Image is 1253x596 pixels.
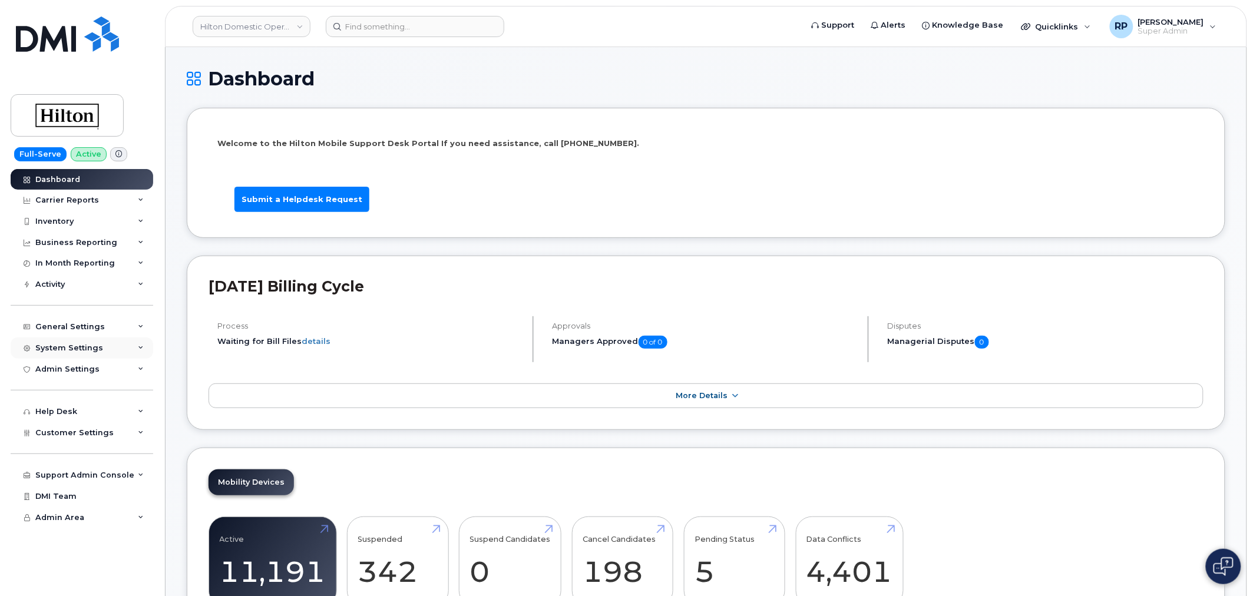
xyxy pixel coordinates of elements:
[1214,557,1234,576] img: Open chat
[209,469,294,495] a: Mobility Devices
[888,336,1204,349] h5: Managerial Disputes
[187,68,1225,89] h1: Dashboard
[553,322,858,330] h4: Approvals
[888,322,1204,330] h4: Disputes
[209,277,1204,295] h2: [DATE] Billing Cycle
[639,336,667,349] span: 0 of 0
[217,336,523,347] li: Waiting for Bill Files
[553,336,858,349] h5: Managers Approved
[676,391,728,400] span: More Details
[217,138,1195,149] p: Welcome to the Hilton Mobile Support Desk Portal If you need assistance, call [PHONE_NUMBER].
[975,336,989,349] span: 0
[302,336,330,346] a: details
[217,322,523,330] h4: Process
[234,187,369,212] a: Submit a Helpdesk Request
